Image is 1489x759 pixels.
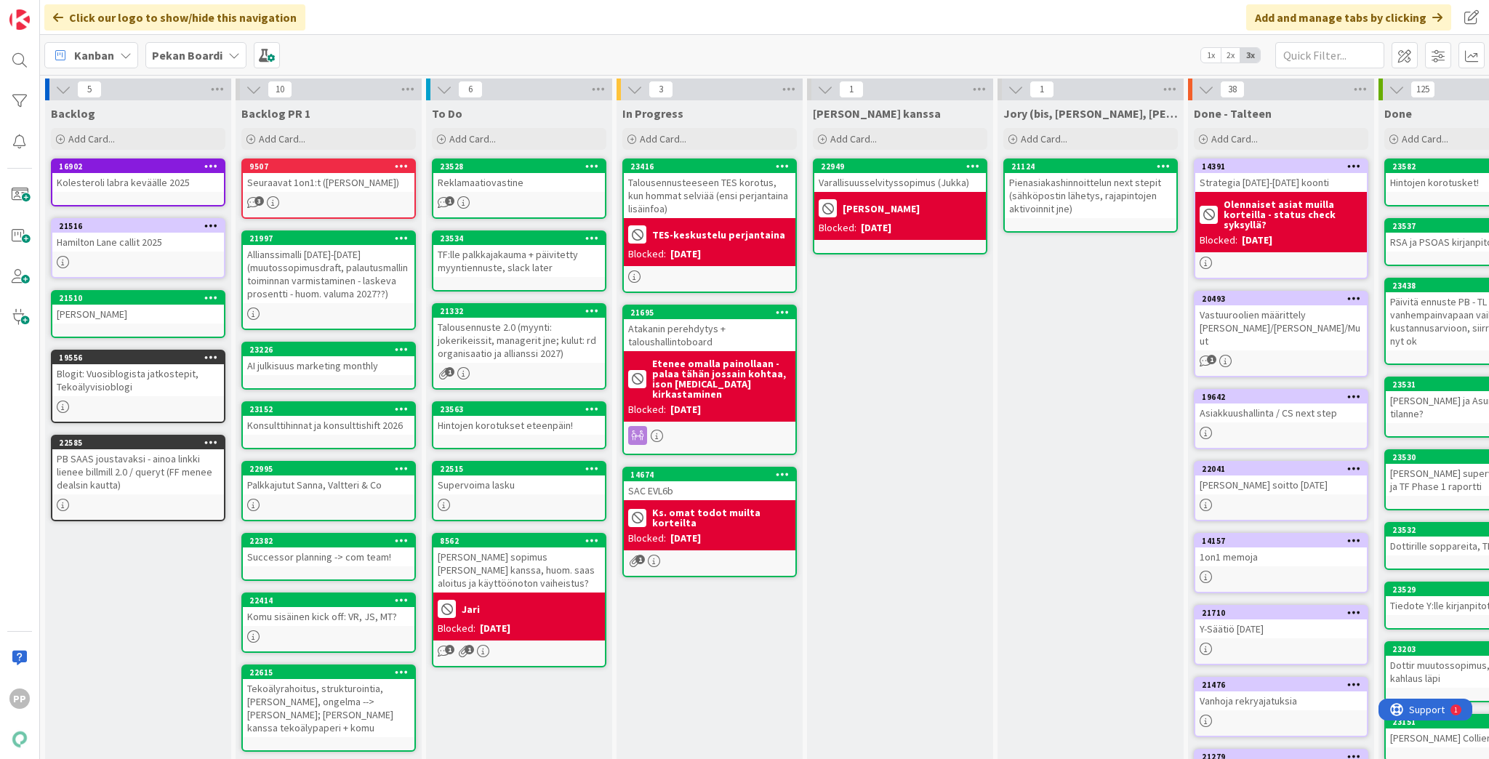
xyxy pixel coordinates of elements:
[433,245,605,277] div: TF:lle palkkajakauma + päivitetty myyntiennuste, slack later
[624,319,795,351] div: Atakanin perehdytys + taloushallintoboard
[243,594,414,607] div: 22414
[243,666,414,679] div: 22615
[1195,160,1367,192] div: 14391Strategia [DATE]-[DATE] koonti
[1202,392,1367,402] div: 19642
[480,621,510,636] div: [DATE]
[268,81,292,98] span: 10
[1195,534,1367,547] div: 14157
[1195,390,1367,422] div: 19642Asiakkuushallinta / CS next step
[44,4,305,31] div: Click our logo to show/hide this navigation
[1195,678,1367,710] div: 21476Vanhoja rekryajatuksia
[1201,48,1221,63] span: 1x
[635,555,645,564] span: 1
[249,667,414,678] div: 22615
[433,462,605,494] div: 22515Supervoima lasku
[624,160,795,218] div: 23416Talousennusteeseen TES korotus, kun hommat selviää (ensi perjantaina lisäinfoa)
[1242,233,1272,248] div: [DATE]
[440,161,605,172] div: 23528
[624,481,795,500] div: SAC EVL6b
[52,160,224,173] div: 16902
[440,464,605,474] div: 22515
[433,305,605,318] div: 21332
[52,364,224,396] div: Blogit: Vuosiblogista jatkostepit, Tekoälyvisioblogi
[1195,606,1367,638] div: 21710Y-Säätiö [DATE]
[52,160,224,192] div: 16902Kolesteroli labra keväälle 2025
[1195,462,1367,494] div: 22041[PERSON_NAME] soitto [DATE]
[9,729,30,750] img: avatar
[440,536,605,546] div: 8562
[433,534,605,593] div: 8562[PERSON_NAME] sopimus [PERSON_NAME] kanssa, huom. saas aloitus ja käyttöönoton vaiheistus?
[1195,390,1367,403] div: 19642
[1410,81,1435,98] span: 125
[624,468,795,481] div: 14674
[52,305,224,324] div: [PERSON_NAME]
[433,318,605,363] div: Talousennuste 2.0 (myynti: jokerikeissit, managerit jne; kulut: rd organisaatio ja allianssi 2027)
[59,438,224,448] div: 22585
[433,160,605,192] div: 23528Reklamaatiovastine
[243,245,414,303] div: Allianssimalli [DATE]-[DATE] (muutossopimusdraft, palautusmallin toiminnan varmistaminen - laskev...
[652,507,791,528] b: Ks. omat todot muilta korteilta
[649,81,673,98] span: 3
[813,106,941,121] span: Jukan kanssa
[1240,48,1260,63] span: 3x
[52,292,224,324] div: 21510[PERSON_NAME]
[1195,475,1367,494] div: [PERSON_NAME] soitto [DATE]
[249,404,414,414] div: 23152
[622,106,683,121] span: In Progress
[249,161,414,172] div: 9507
[462,604,480,614] b: Jari
[254,196,264,206] span: 3
[652,358,791,399] b: Etenee omalla painollaan - palaa tähän jossain kohtaa, ison [MEDICAL_DATA] kirkastaminen
[624,306,795,319] div: 21695
[241,106,310,121] span: Backlog PR 1
[1221,48,1240,63] span: 2x
[1384,106,1412,121] span: Done
[624,160,795,173] div: 23416
[640,132,686,145] span: Add Card...
[628,402,666,417] div: Blocked:
[433,403,605,416] div: 23563
[433,547,605,593] div: [PERSON_NAME] sopimus [PERSON_NAME] kanssa, huom. saas aloitus ja käyttöönoton vaiheistus?
[630,308,795,318] div: 21695
[1195,292,1367,305] div: 20493
[243,173,414,192] div: Seuraavat 1on1:t ([PERSON_NAME])
[243,343,414,375] div: 23226AI julkisuus marketing monthly
[433,403,605,435] div: 23563Hintojen korotukset eteenpäin!
[1194,106,1272,121] span: Done - Talteen
[433,160,605,173] div: 23528
[31,2,66,20] span: Support
[440,404,605,414] div: 23563
[52,220,224,233] div: 21516
[1202,680,1367,690] div: 21476
[243,547,414,566] div: Successor planning -> com team!
[433,462,605,475] div: 22515
[52,233,224,252] div: Hamilton Lane callit 2025
[1275,42,1384,68] input: Quick Filter...
[59,293,224,303] div: 21510
[249,345,414,355] div: 23226
[243,232,414,245] div: 21997
[243,343,414,356] div: 23226
[243,403,414,435] div: 23152Konsulttihinnat ja konsulttishift 2026
[76,6,79,17] div: 1
[1195,292,1367,350] div: 20493Vastuuroolien määrittely [PERSON_NAME]/[PERSON_NAME]/Muut
[1195,691,1367,710] div: Vanhoja rekryajatuksia
[1202,161,1367,172] div: 14391
[52,351,224,364] div: 19556
[624,468,795,500] div: 14674SAC EVL6b
[1003,106,1178,121] span: Jory (bis, kenno, bohr)
[1195,173,1367,192] div: Strategia [DATE]-[DATE] koonti
[52,351,224,396] div: 19556Blogit: Vuosiblogista jatkostepit, Tekoälyvisioblogi
[433,232,605,245] div: 23534
[1207,355,1216,364] span: 1
[52,436,224,449] div: 22585
[9,688,30,709] div: PP
[52,449,224,494] div: PB SAAS joustavaksi - ainoa linkki lienee billmill 2.0 / queryt (FF menee dealsin kautta)
[1246,4,1451,31] div: Add and manage tabs by clicking
[630,161,795,172] div: 23416
[1202,294,1367,304] div: 20493
[445,645,454,654] span: 1
[68,132,115,145] span: Add Card...
[1195,606,1367,619] div: 21710
[445,196,454,206] span: 1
